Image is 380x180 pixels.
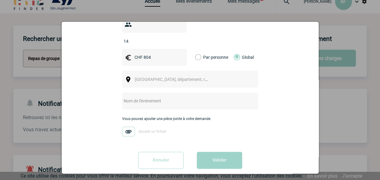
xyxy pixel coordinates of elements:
label: Global [234,49,238,66]
input: Nom de l'événement [122,97,242,105]
input: Nombre de participants [122,37,179,45]
input: Budget HT [133,53,175,61]
span: [GEOGRAPHIC_DATA], département, région... [135,77,219,82]
span: Ajouter un fichier [138,129,166,134]
input: Annuler [138,152,184,169]
button: Valider [197,152,242,169]
label: Par personne [195,49,202,66]
p: Vous pouvez ajouter une pièce jointe à votre demande [122,117,258,121]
